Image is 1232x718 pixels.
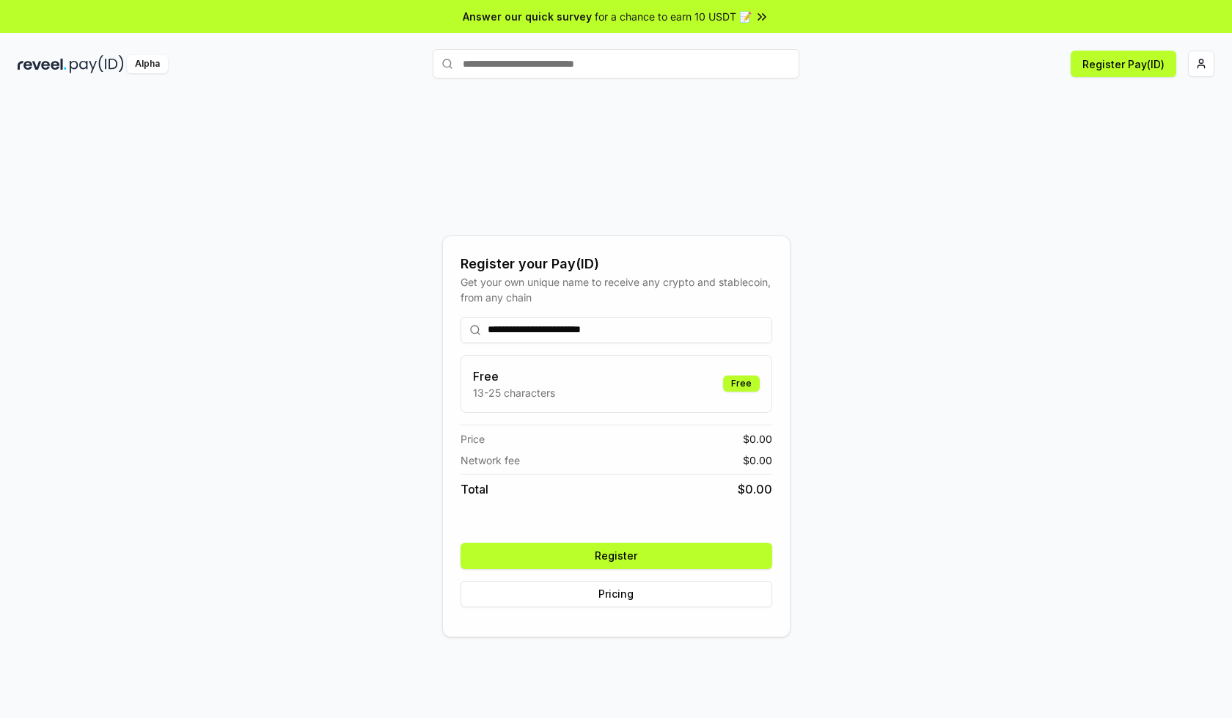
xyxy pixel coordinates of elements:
div: Free [723,376,760,392]
span: Price [461,431,485,447]
span: Answer our quick survey [463,9,592,24]
span: $ 0.00 [738,480,772,498]
span: Network fee [461,453,520,468]
img: pay_id [70,55,124,73]
span: Total [461,480,488,498]
div: Register your Pay(ID) [461,254,772,274]
img: reveel_dark [18,55,67,73]
button: Pricing [461,581,772,607]
div: Alpha [127,55,168,73]
p: 13-25 characters [473,385,555,400]
span: $ 0.00 [743,431,772,447]
span: $ 0.00 [743,453,772,468]
div: Get your own unique name to receive any crypto and stablecoin, from any chain [461,274,772,305]
span: for a chance to earn 10 USDT 📝 [595,9,752,24]
button: Register Pay(ID) [1071,51,1176,77]
h3: Free [473,367,555,385]
button: Register [461,543,772,569]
